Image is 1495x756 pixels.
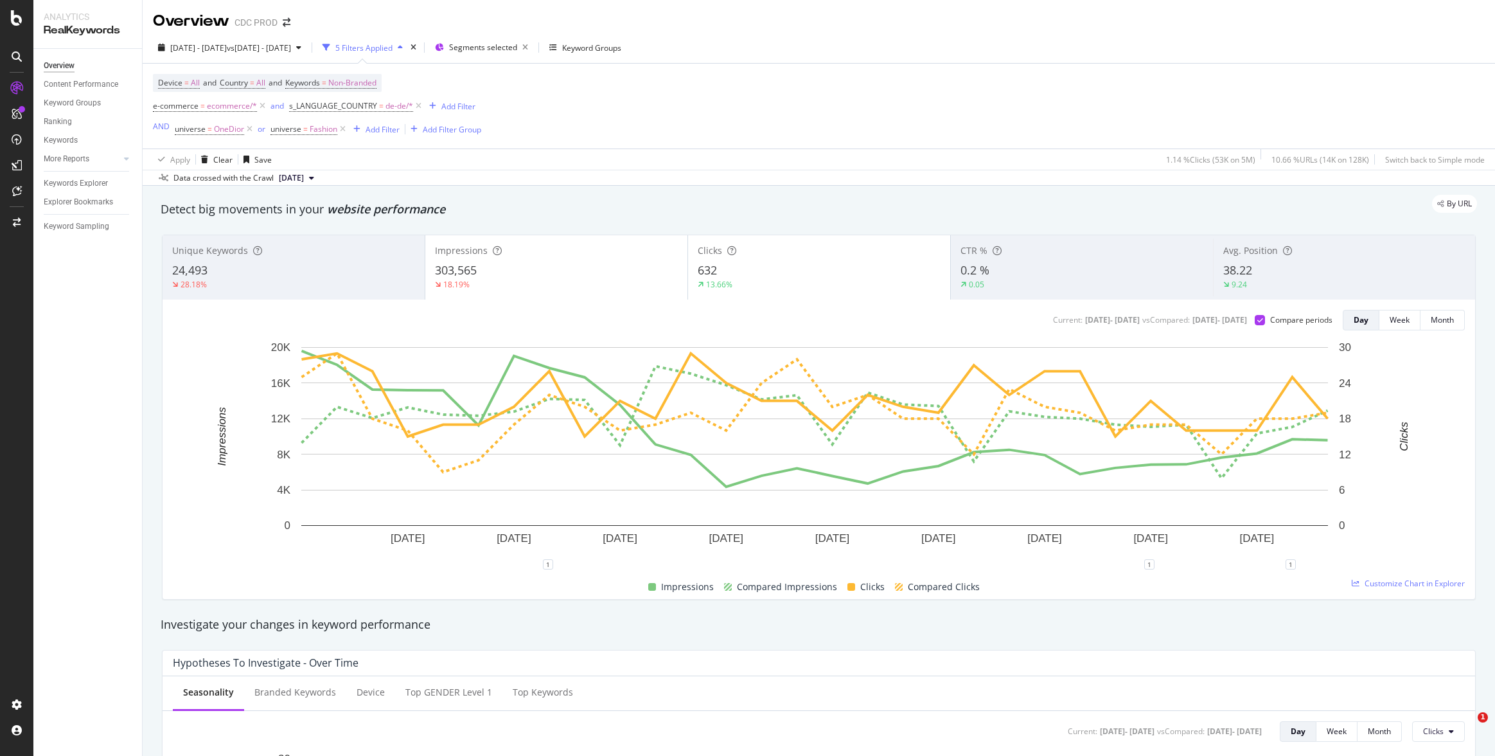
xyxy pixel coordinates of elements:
div: Add Filter [366,124,400,135]
span: universe [270,123,301,134]
text: Clicks [1398,422,1410,451]
text: [DATE] [709,532,744,544]
div: RealKeywords [44,23,132,38]
span: Compared Impressions [737,579,837,595]
div: vs Compared : [1142,314,1190,325]
div: 1.14 % Clicks ( 53K on 5M ) [1166,154,1255,165]
span: Fashion [310,120,337,138]
div: arrow-right-arrow-left [283,18,290,27]
div: [DATE] - [DATE] [1100,726,1154,737]
button: [DATE] - [DATE]vs[DATE] - [DATE] [153,37,306,58]
button: Apply [153,149,190,170]
div: 1 [1286,559,1296,570]
div: 10.66 % URLs ( 14K on 128K ) [1271,154,1369,165]
div: Add Filter [441,101,475,112]
a: Content Performance [44,78,133,91]
a: Ranking [44,115,133,129]
div: [DATE] - [DATE] [1085,314,1140,325]
div: Top GENDER Level 1 [405,686,492,699]
span: Country [220,77,248,88]
div: times [408,41,419,54]
span: ecommerce/* [207,97,257,115]
div: [DATE] - [DATE] [1192,314,1247,325]
button: Segments selected [430,37,533,58]
div: legacy label [1432,195,1477,213]
span: Clicks [860,579,885,595]
text: Impressions [216,407,228,466]
span: Device [158,77,182,88]
span: = [184,77,189,88]
text: [DATE] [1240,532,1275,544]
button: AND [153,120,170,132]
div: Overview [153,10,229,32]
span: 1 [1478,712,1488,723]
div: 1 [1144,559,1154,570]
text: 8K [277,449,290,461]
span: = [379,100,384,111]
div: Current: [1053,314,1083,325]
span: Non-Branded [328,74,376,92]
div: CDC PROD [234,16,278,29]
a: Keyword Sampling [44,220,133,233]
div: 13.66% [706,279,732,290]
div: Current: [1068,726,1097,737]
div: and [270,100,284,111]
button: Clear [196,149,233,170]
button: Save [238,149,272,170]
text: 4K [277,484,290,496]
div: Analytics [44,10,132,23]
button: Week [1316,721,1358,742]
div: Compare periods [1270,314,1332,325]
text: 20K [271,341,291,354]
div: 18.19% [443,279,470,290]
button: and [270,100,284,112]
div: Apply [170,154,190,165]
text: 6 [1339,484,1345,496]
button: or [258,123,265,135]
text: [DATE] [391,532,425,544]
div: vs Compared : [1157,726,1205,737]
button: Add Filter [348,122,400,137]
span: 632 [698,262,717,278]
a: Keywords [44,134,133,147]
div: or [258,123,265,134]
a: Keywords Explorer [44,177,133,190]
text: 30 [1339,341,1351,354]
div: Hypotheses to Investigate - Over Time [173,656,358,669]
div: [DATE] - [DATE] [1207,726,1262,737]
span: = [303,123,308,134]
a: More Reports [44,152,120,166]
text: 24 [1339,377,1351,390]
div: Content Performance [44,78,118,91]
button: Day [1343,310,1379,330]
span: Unique Keywords [172,244,248,256]
div: More Reports [44,152,89,166]
text: [DATE] [1027,532,1062,544]
div: Seasonality [183,686,234,699]
span: Clicks [1423,726,1444,737]
button: Add Filter Group [405,122,481,137]
div: Keyword Sampling [44,220,109,233]
div: Month [1431,314,1454,325]
div: Month [1368,726,1391,737]
span: 0.2 % [960,262,989,278]
div: Switch back to Simple mode [1385,154,1485,165]
div: Keyword Groups [44,96,101,110]
button: Keyword Groups [544,37,626,58]
div: Investigate your changes in keyword performance [161,616,1477,633]
text: [DATE] [921,532,956,544]
div: Add Filter Group [423,124,481,135]
span: = [200,100,205,111]
span: Compared Clicks [908,579,980,595]
span: and [203,77,217,88]
a: Overview [44,59,133,73]
span: = [322,77,326,88]
span: [DATE] - [DATE] [170,42,227,53]
button: Month [1420,310,1465,330]
span: By URL [1447,200,1472,208]
div: 9.24 [1232,279,1247,290]
div: Top Keywords [513,686,573,699]
span: universe [175,123,206,134]
div: Day [1291,726,1305,737]
span: = [250,77,254,88]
